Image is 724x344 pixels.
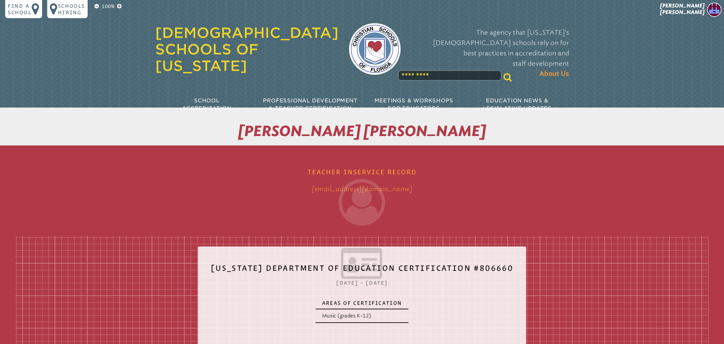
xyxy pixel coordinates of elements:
[58,3,85,16] p: Schools Hiring
[539,69,569,79] span: About Us
[100,3,116,10] p: 100%
[238,122,486,140] span: [PERSON_NAME] [PERSON_NAME]
[707,3,721,17] img: 72d2655a54ed7a0a8290d13e18d1ae93
[155,24,339,74] a: [DEMOGRAPHIC_DATA] Schools of [US_STATE]
[182,97,231,111] span: School Accreditation
[322,300,402,306] p: Areas of Certification
[322,312,402,320] p: Music (grades K-12)
[411,27,569,79] p: The agency that [US_STATE]’s [DEMOGRAPHIC_DATA] schools rely on for best practices in accreditati...
[660,3,705,15] span: [PERSON_NAME] [PERSON_NAME]
[211,259,513,281] h2: [US_STATE] Department of Education Certification #806660
[196,164,528,226] h1: Teacher Inservice Record
[336,280,388,286] span: [DATE] – [DATE]
[263,97,357,111] span: Professional Development & Teacher Certification
[8,3,32,16] p: Find a school
[374,97,453,111] span: Meetings & Workshops for Educators
[349,23,401,75] img: csf-logo-web-colors.png
[483,97,552,111] span: Education News & Legislative Updates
